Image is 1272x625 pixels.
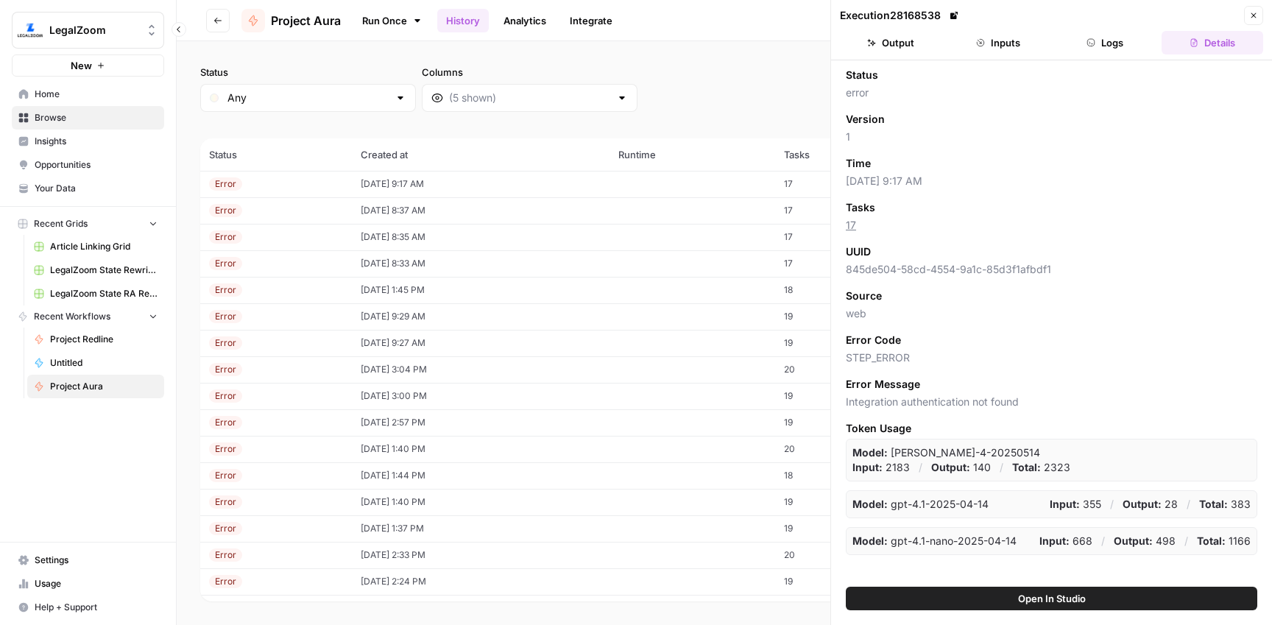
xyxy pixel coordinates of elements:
div: Error [209,230,242,244]
span: Version [846,112,885,127]
button: Details [1162,31,1263,54]
td: 18 [775,462,905,489]
td: 17 [775,171,905,197]
p: 668 [1039,534,1092,548]
td: [DATE] 2:24 PM [352,568,609,595]
button: Recent Grids [12,213,164,235]
div: Error [209,469,242,482]
a: Opportunities [12,153,164,177]
td: 17 [775,250,905,277]
span: (18 records) [200,112,1248,138]
div: Error [209,310,242,323]
span: LegalZoom State Rewrites INC [50,264,158,277]
p: 1166 [1197,534,1251,548]
a: Article Linking Grid [27,235,164,258]
a: Untitled [27,351,164,375]
strong: Model: [852,534,888,547]
span: Error Message [846,377,920,392]
td: [DATE] 1:40 PM [352,489,609,515]
span: Project Aura [271,12,341,29]
span: Error Code [846,333,901,347]
a: History [437,9,489,32]
span: Open In Studio [1018,591,1086,606]
strong: Output: [931,461,970,473]
strong: Input: [1050,498,1080,510]
td: [DATE] 1:44 PM [352,462,609,489]
p: 498 [1114,534,1176,548]
p: gpt-4.1-2025-04-14 [852,497,989,512]
span: LegalZoom State RA Rewrites [50,287,158,300]
span: Usage [35,577,158,590]
div: Error [209,548,242,562]
span: web [846,306,1257,321]
input: (5 shown) [449,91,610,105]
span: Settings [35,554,158,567]
span: Browse [35,111,158,124]
span: Source [846,289,882,303]
td: [DATE] 1:37 PM [352,515,609,542]
div: Error [209,257,242,270]
span: Home [35,88,158,101]
td: 19 [775,568,905,595]
span: LegalZoom [49,23,138,38]
td: 18 [775,277,905,303]
div: Error [209,522,242,535]
a: LegalZoom State Rewrites INC [27,258,164,282]
div: Error [209,442,242,456]
span: Opportunities [35,158,158,172]
p: claude-sonnet-4-20250514 [852,445,1040,460]
button: New [12,54,164,77]
p: 355 [1050,497,1101,512]
td: 17 [775,197,905,224]
div: Error [209,177,242,191]
label: Status [200,65,416,80]
span: Integration authentication not found [846,395,1257,409]
p: 383 [1199,497,1251,512]
button: Output [840,31,941,54]
td: 19 [775,595,905,621]
a: Project Aura [241,9,341,32]
span: STEP_ERROR [846,350,1257,365]
td: 19 [775,515,905,542]
a: Browse [12,106,164,130]
span: UUID [846,244,871,259]
td: [DATE] 8:35 AM [352,224,609,250]
a: Analytics [495,9,555,32]
td: [DATE] 2:57 PM [352,409,609,436]
strong: Output: [1123,498,1162,510]
td: 19 [775,489,905,515]
span: 1 [846,130,1257,144]
span: Time [846,156,871,171]
td: [DATE] 9:29 AM [352,303,609,330]
p: gpt-4.1-nano-2025-04-14 [852,534,1017,548]
div: Error [209,363,242,376]
input: Any [227,91,389,105]
button: Open In Studio [846,587,1257,610]
span: Project Aura [50,380,158,393]
p: / [1187,497,1190,512]
td: 20 [775,436,905,462]
strong: Total: [1199,498,1228,510]
span: Token Usage [846,421,1257,436]
p: / [919,460,922,475]
a: Project Aura [27,375,164,398]
div: Error [209,336,242,350]
span: Your Data [35,182,158,195]
a: Integrate [561,9,621,32]
strong: Output: [1114,534,1153,547]
a: LegalZoom State RA Rewrites [27,282,164,306]
div: Error [209,416,242,429]
span: error [846,85,1257,100]
p: 2183 [852,460,910,475]
td: 20 [775,356,905,383]
td: 17 [775,224,905,250]
a: Your Data [12,177,164,200]
button: Logs [1055,31,1156,54]
span: Recent Workflows [34,310,110,323]
th: Runtime [609,138,774,171]
p: 140 [931,460,991,475]
span: Help + Support [35,601,158,614]
span: Tasks [846,200,875,215]
td: [DATE] 3:00 PM [352,383,609,409]
td: [DATE] 12:38 PM [352,595,609,621]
